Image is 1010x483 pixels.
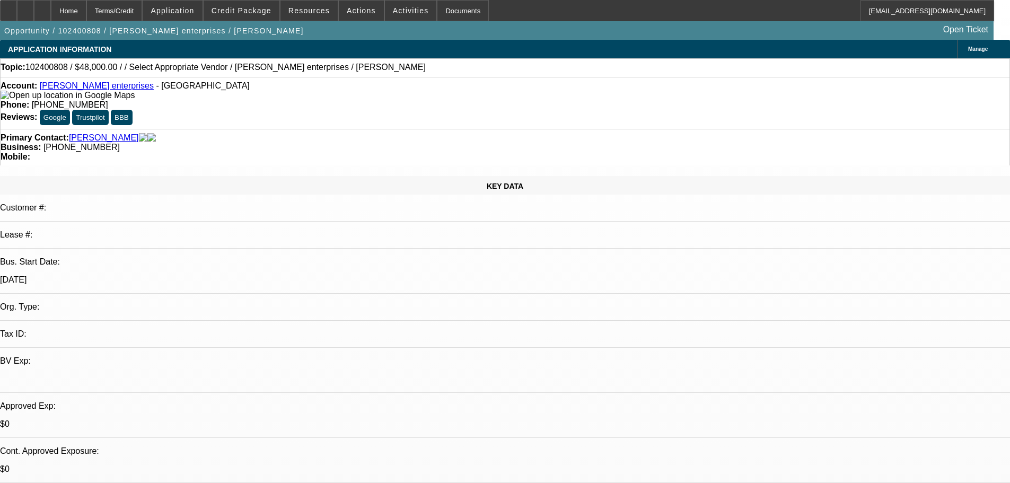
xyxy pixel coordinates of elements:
span: KEY DATA [487,182,523,190]
span: Resources [288,6,330,15]
img: Open up location in Google Maps [1,91,135,100]
span: Credit Package [212,6,271,15]
span: Actions [347,6,376,15]
img: linkedin-icon.png [147,133,156,143]
span: [PHONE_NUMBER] [43,143,120,152]
span: Manage [968,46,988,52]
strong: Mobile: [1,152,30,161]
a: View Google Maps [1,91,135,100]
strong: Business: [1,143,41,152]
span: Application [151,6,194,15]
button: Resources [280,1,338,21]
span: - [GEOGRAPHIC_DATA] [156,81,249,90]
span: Opportunity / 102400808 / [PERSON_NAME] enterprises / [PERSON_NAME] [4,27,304,35]
a: [PERSON_NAME] [69,133,139,143]
button: Actions [339,1,384,21]
a: Open Ticket [939,21,993,39]
button: Google [40,110,70,125]
button: BBB [111,110,133,125]
span: 102400808 / $48,000.00 / / Select Appropriate Vendor / [PERSON_NAME] enterprises / [PERSON_NAME] [25,63,426,72]
button: Trustpilot [72,110,108,125]
strong: Primary Contact: [1,133,69,143]
img: facebook-icon.png [139,133,147,143]
strong: Topic: [1,63,25,72]
strong: Phone: [1,100,29,109]
a: [PERSON_NAME] enterprises [40,81,154,90]
button: Application [143,1,202,21]
button: Activities [385,1,437,21]
button: Credit Package [204,1,279,21]
strong: Reviews: [1,112,37,121]
span: Activities [393,6,429,15]
span: APPLICATION INFORMATION [8,45,111,54]
span: [PHONE_NUMBER] [32,100,108,109]
strong: Account: [1,81,37,90]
